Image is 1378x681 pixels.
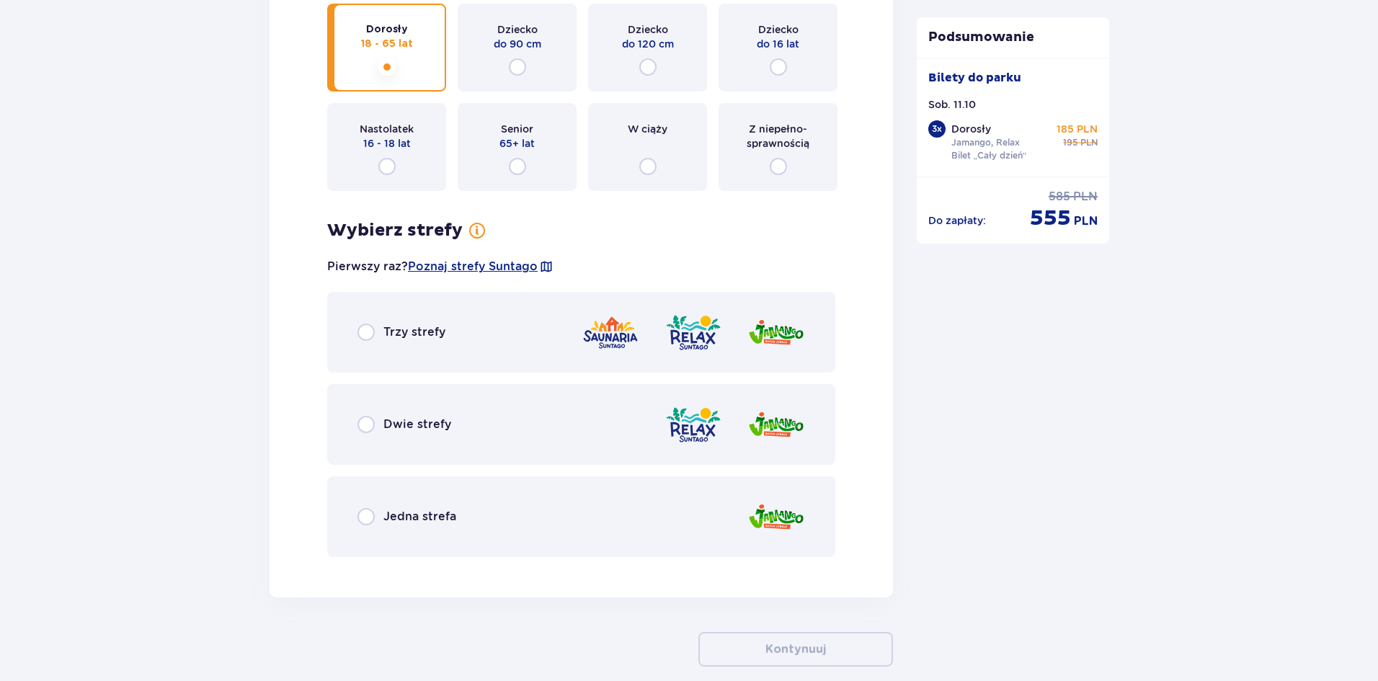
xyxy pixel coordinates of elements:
[408,259,538,275] a: Poznaj strefy Suntago
[664,312,722,353] img: Relax
[917,29,1110,46] p: Podsumowanie
[928,120,946,138] div: 3 x
[1073,189,1098,205] span: PLN
[1049,189,1070,205] span: 585
[327,259,554,275] p: Pierwszy raz?
[1030,205,1071,232] span: 555
[928,70,1021,86] p: Bilety do parku
[327,220,463,241] h3: Wybierz strefy
[622,37,674,51] span: do 120 cm
[383,417,451,432] span: Dwie strefy
[501,122,533,136] span: Senior
[698,632,893,667] button: Kontynuuj
[765,641,826,657] p: Kontynuuj
[582,312,639,353] img: Saunaria
[747,312,805,353] img: Jamango
[732,122,824,151] span: Z niepełno­sprawnością
[494,37,541,51] span: do 90 cm
[747,497,805,538] img: Jamango
[363,136,411,151] span: 16 - 18 lat
[928,97,976,112] p: Sob. 11.10
[497,22,538,37] span: Dziecko
[628,22,668,37] span: Dziecko
[628,122,667,136] span: W ciąży
[383,324,445,340] span: Trzy strefy
[951,122,991,136] p: Dorosły
[951,149,1027,162] p: Bilet „Cały dzień”
[1063,136,1077,149] span: 195
[757,37,799,51] span: do 16 lat
[1074,213,1098,229] span: PLN
[383,509,456,525] span: Jedna strefa
[928,213,986,228] p: Do zapłaty :
[664,404,722,445] img: Relax
[1080,136,1098,149] span: PLN
[366,22,408,37] span: Dorosły
[1057,122,1098,136] p: 185 PLN
[747,404,805,445] img: Jamango
[951,136,1020,149] p: Jamango, Relax
[361,37,413,51] span: 18 - 65 lat
[499,136,535,151] span: 65+ lat
[758,22,799,37] span: Dziecko
[360,122,414,136] span: Nastolatek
